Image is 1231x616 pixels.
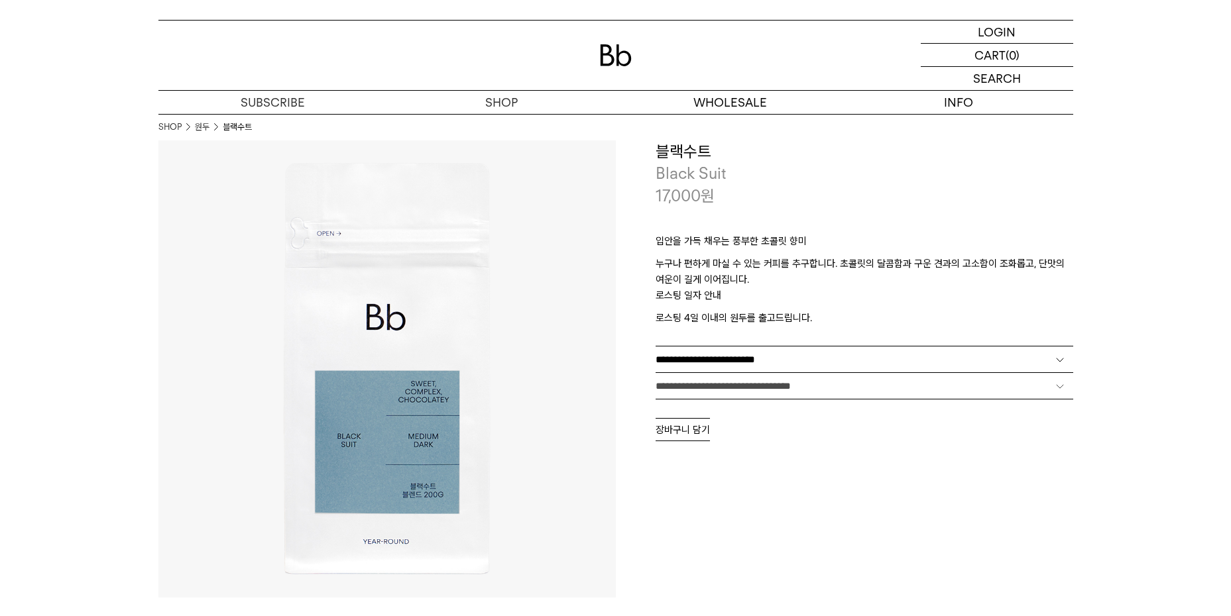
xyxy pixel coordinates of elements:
p: 로스팅 일자 안내 [656,287,1073,310]
p: LOGIN [978,21,1016,43]
p: Black Suit [656,162,1073,185]
p: SEARCH [973,67,1021,90]
a: LOGIN [921,21,1073,44]
img: 블랙수트 [158,140,616,597]
p: 입안을 가득 채우는 풍부한 초콜릿 향미 [656,233,1073,256]
h3: 블랙수트 [656,140,1073,163]
a: 원두 [195,121,209,134]
p: 17,000 [656,185,715,207]
span: 원 [701,186,715,205]
li: 블랙수트 [223,121,252,134]
a: SHOP [387,91,616,114]
button: 장바구니 담기 [656,418,710,441]
p: 로스팅 4일 이내의 원두를 출고드립니다. [656,310,1073,326]
p: INFO [845,91,1073,114]
p: (0) [1006,44,1020,66]
a: SUBSCRIBE [158,91,387,114]
a: SHOP [158,121,182,134]
p: 누구나 편하게 마실 수 있는 커피를 추구합니다. 초콜릿의 달콤함과 구운 견과의 고소함이 조화롭고, 단맛의 여운이 길게 이어집니다. [656,256,1073,287]
img: 로고 [600,44,632,66]
a: CART (0) [921,44,1073,67]
p: CART [974,44,1006,66]
p: WHOLESALE [616,91,845,114]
